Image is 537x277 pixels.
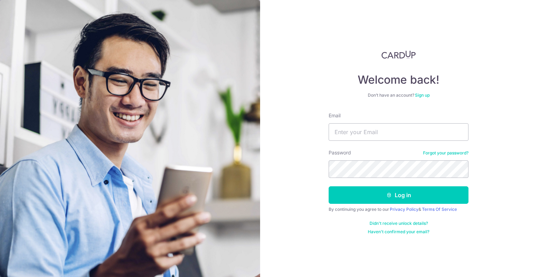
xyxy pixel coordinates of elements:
[422,207,457,212] a: Terms Of Service
[329,112,341,119] label: Email
[415,92,430,98] a: Sign up
[329,92,468,98] div: Don’t have an account?
[368,229,429,235] a: Haven't confirmed your email?
[329,186,468,204] button: Log in
[329,207,468,212] div: By continuing you agree to our &
[329,123,468,141] input: Enter your Email
[381,50,416,59] img: CardUp Logo
[370,221,428,226] a: Didn't receive unlock details?
[329,73,468,87] h4: Welcome back!
[390,207,418,212] a: Privacy Policy
[423,150,468,156] a: Forgot your password?
[329,149,351,156] label: Password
